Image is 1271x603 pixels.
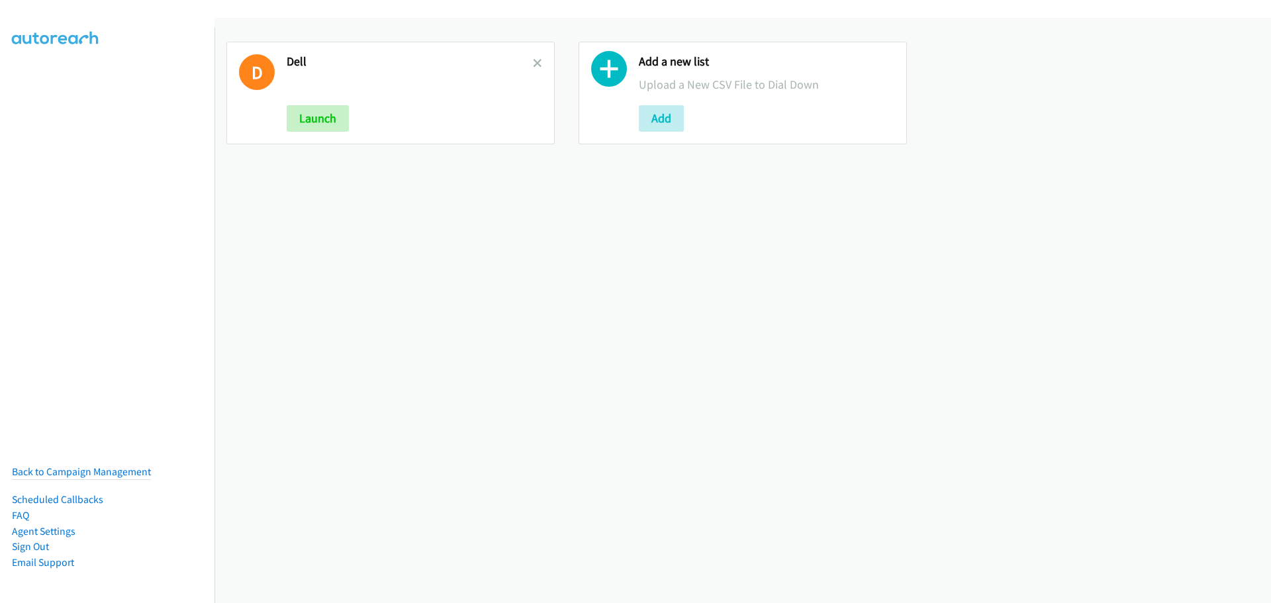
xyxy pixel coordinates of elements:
p: Upload a New CSV File to Dial Down [639,75,894,93]
h2: Add a new list [639,54,894,70]
a: Sign Out [12,540,49,553]
a: Back to Campaign Management [12,465,151,478]
button: Launch [287,105,349,132]
a: FAQ [12,509,29,522]
a: Agent Settings [12,525,75,537]
button: Add [639,105,684,132]
a: Scheduled Callbacks [12,493,103,506]
h1: D [239,54,275,90]
a: Email Support [12,556,74,569]
h2: Dell [287,54,533,70]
